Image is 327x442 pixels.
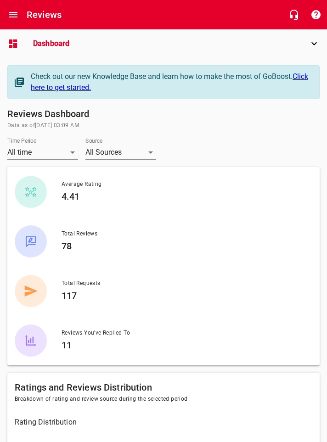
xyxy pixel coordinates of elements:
h6: 78 [62,239,305,253]
span: Reviews You've Replied To [62,329,305,338]
h6: 117 [62,288,305,303]
span: Total Requests [62,279,305,288]
span: Total Reviews [62,229,305,239]
div: All time [7,145,78,160]
button: Live Chat [283,4,305,26]
label: Source [85,138,102,144]
h6: Reviews Dashboard [7,106,320,121]
span: Average Rating [62,180,305,189]
span: Breakdown of rating and review source during the selected period [15,395,312,404]
button: Support Portal [305,4,327,26]
h6: 4.41 [62,189,305,204]
button: Open drawer [2,4,24,26]
h6: 11 [62,338,305,352]
span: Data as of [DATE] 03:09 AM [7,121,320,130]
h6: Reviews [27,7,62,22]
span: Dashboard [33,38,301,49]
h6: Ratings and Reviews Distribution [15,380,312,395]
div: All Sources [85,145,156,160]
h6: Rating Distribution [15,416,312,429]
label: Time Period [7,138,37,144]
div: Check out our new Knowledge Base and learn how to make the most of GoBoost. [31,71,310,93]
